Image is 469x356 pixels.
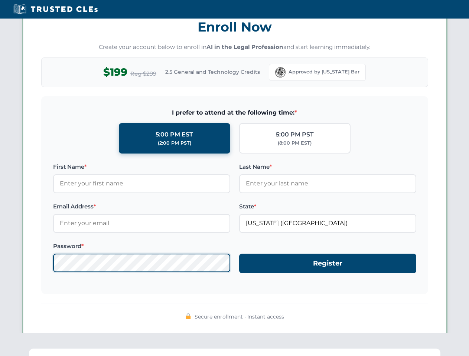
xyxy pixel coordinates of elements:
[275,67,286,78] img: Florida Bar
[289,68,359,76] span: Approved by [US_STATE] Bar
[130,69,156,78] span: Reg $299
[206,43,283,50] strong: AI in the Legal Profession
[278,139,312,147] div: (8:00 PM EST)
[53,214,230,233] input: Enter your email
[158,139,191,147] div: (2:00 PM PST)
[53,162,230,171] label: First Name
[195,313,284,321] span: Secure enrollment • Instant access
[41,43,428,52] p: Create your account below to enroll in and start learning immediately.
[53,202,230,211] label: Email Address
[276,130,314,139] div: 5:00 PM PST
[156,130,193,139] div: 5:00 PM EST
[53,242,230,251] label: Password
[239,202,416,211] label: State
[41,15,428,39] h3: Enroll Now
[53,108,416,118] span: I prefer to attend at the following time:
[53,174,230,193] input: Enter your first name
[239,214,416,233] input: Florida (FL)
[185,313,191,319] img: 🔒
[11,4,100,15] img: Trusted CLEs
[165,68,260,76] span: 2.5 General and Technology Credits
[239,162,416,171] label: Last Name
[239,174,416,193] input: Enter your last name
[103,64,127,80] span: $199
[239,254,416,273] button: Register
